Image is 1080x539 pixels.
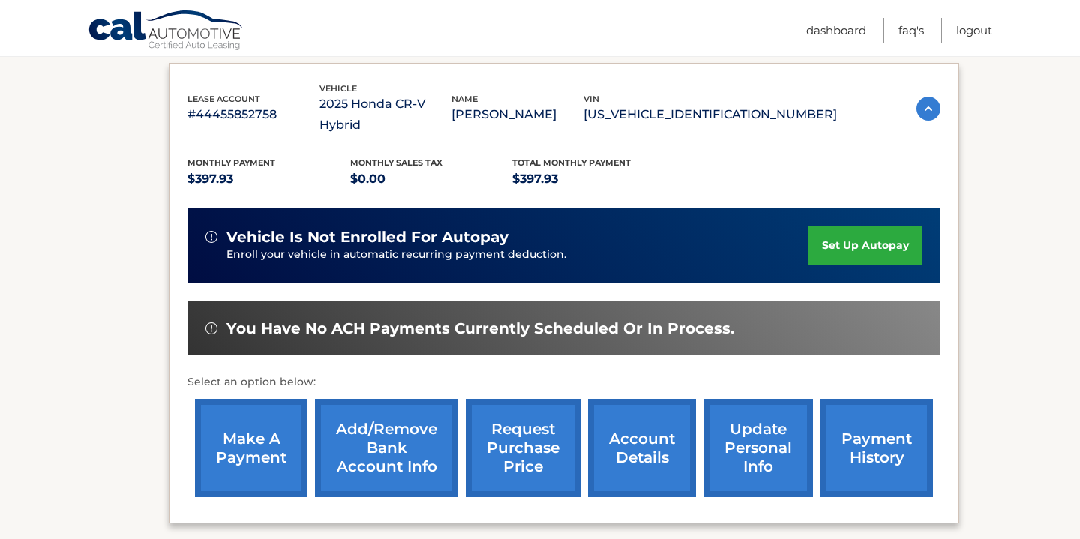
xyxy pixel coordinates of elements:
a: request purchase price [466,399,580,497]
span: lease account [187,94,260,104]
span: vin [583,94,599,104]
p: [PERSON_NAME] [451,104,583,125]
span: Monthly sales Tax [350,157,442,168]
a: account details [588,399,696,497]
p: #44455852758 [187,104,319,125]
p: $397.93 [512,169,675,190]
p: Enroll your vehicle in automatic recurring payment deduction. [226,247,808,263]
span: Total Monthly Payment [512,157,631,168]
a: set up autopay [808,226,922,265]
span: You have no ACH payments currently scheduled or in process. [226,319,734,338]
a: update personal info [703,399,813,497]
a: make a payment [195,399,307,497]
img: alert-white.svg [205,322,217,334]
p: $397.93 [187,169,350,190]
span: vehicle is not enrolled for autopay [226,228,508,247]
a: Cal Automotive [88,10,245,53]
p: [US_VEHICLE_IDENTIFICATION_NUMBER] [583,104,837,125]
span: Monthly Payment [187,157,275,168]
a: FAQ's [898,18,924,43]
p: Select an option below: [187,373,940,391]
span: name [451,94,478,104]
p: 2025 Honda CR-V Hybrid [319,94,451,136]
a: Logout [956,18,992,43]
a: payment history [820,399,933,497]
span: vehicle [319,83,357,94]
img: accordion-active.svg [916,97,940,121]
p: $0.00 [350,169,513,190]
img: alert-white.svg [205,231,217,243]
a: Dashboard [806,18,866,43]
a: Add/Remove bank account info [315,399,458,497]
